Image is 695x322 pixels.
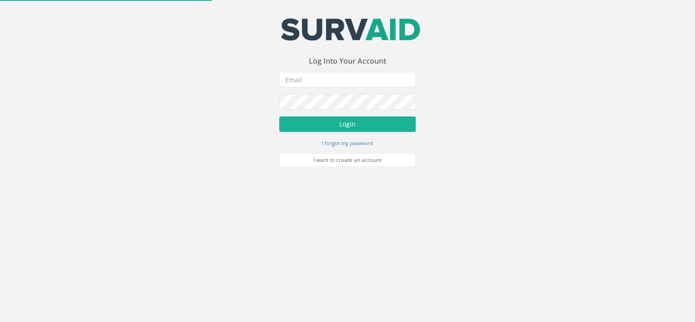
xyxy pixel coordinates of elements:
small: I forgot my password [322,140,373,146]
a: I want to create an account [279,153,416,167]
input: Email [279,72,416,87]
button: Login [279,116,416,132]
h3: Log Into Your Account [279,57,416,65]
a: I forgot my password [322,139,373,147]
